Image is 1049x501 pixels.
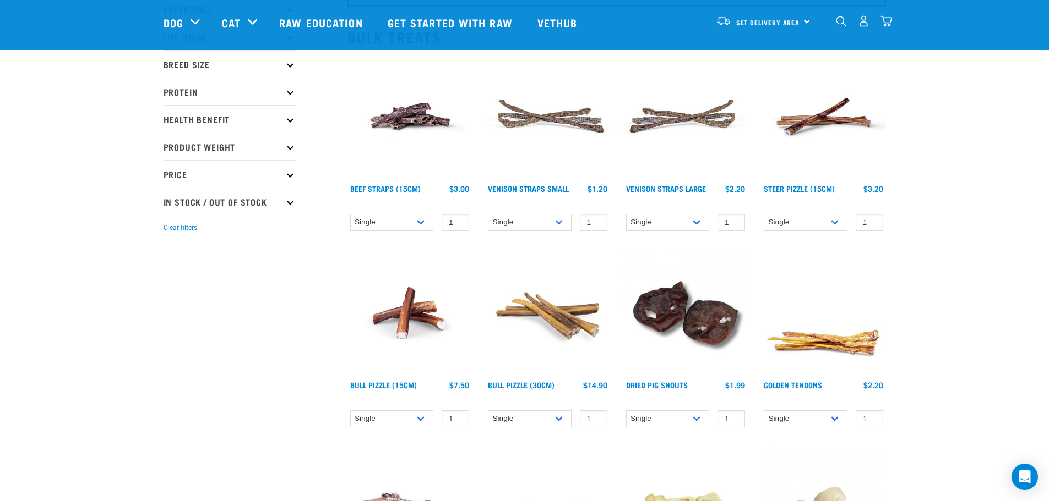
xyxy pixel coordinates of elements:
img: home-icon@2x.png [880,15,892,27]
div: $1.99 [725,381,745,389]
div: $2.20 [725,184,745,193]
img: Venison Straps [485,54,610,179]
p: Protein [164,78,296,105]
img: user.png [858,15,869,27]
div: $3.20 [863,184,883,193]
img: IMG 9990 [623,251,748,376]
a: Golden Tendons [764,383,822,387]
a: Raw Education [268,1,376,45]
div: $7.50 [449,381,469,389]
img: home-icon-1@2x.png [836,16,846,26]
img: Bull Pizzle 30cm for Dogs [485,251,610,376]
div: Open Intercom Messenger [1012,464,1038,490]
a: Beef Straps (15cm) [350,186,421,190]
a: Venison Straps Large [626,186,706,190]
a: Cat [222,14,241,31]
a: Venison Straps Small [488,186,569,190]
input: 1 [856,410,883,427]
input: 1 [580,214,607,231]
input: 1 [442,410,469,427]
img: 1293 Golden Tendons 01 [761,251,886,376]
a: Bull Pizzle (30cm) [488,383,555,387]
img: van-moving.png [716,16,731,26]
input: 1 [442,214,469,231]
a: Dog [164,14,183,31]
a: Vethub [526,1,591,45]
a: Dried Pig Snouts [626,383,688,387]
div: $1.20 [588,184,607,193]
img: Raw Essentials Steer Pizzle 15cm [761,54,886,179]
div: $3.00 [449,184,469,193]
input: 1 [718,410,745,427]
input: 1 [856,214,883,231]
button: Clear filters [164,223,197,233]
img: Raw Essentials Beef Straps 15cm 6 Pack [347,54,472,179]
a: Get started with Raw [377,1,526,45]
input: 1 [580,410,607,427]
div: $14.90 [583,381,607,389]
p: Price [164,160,296,188]
p: Health Benefit [164,105,296,133]
span: Set Delivery Area [736,20,800,24]
p: Breed Size [164,50,296,78]
div: $2.20 [863,381,883,389]
input: 1 [718,214,745,231]
p: Product Weight [164,133,296,160]
p: In Stock / Out Of Stock [164,188,296,215]
a: Bull Pizzle (15cm) [350,383,417,387]
a: Steer Pizzle (15cm) [764,186,835,190]
img: Stack of 3 Venison Straps Treats for Pets [623,54,748,179]
img: Bull Pizzle [347,251,472,376]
